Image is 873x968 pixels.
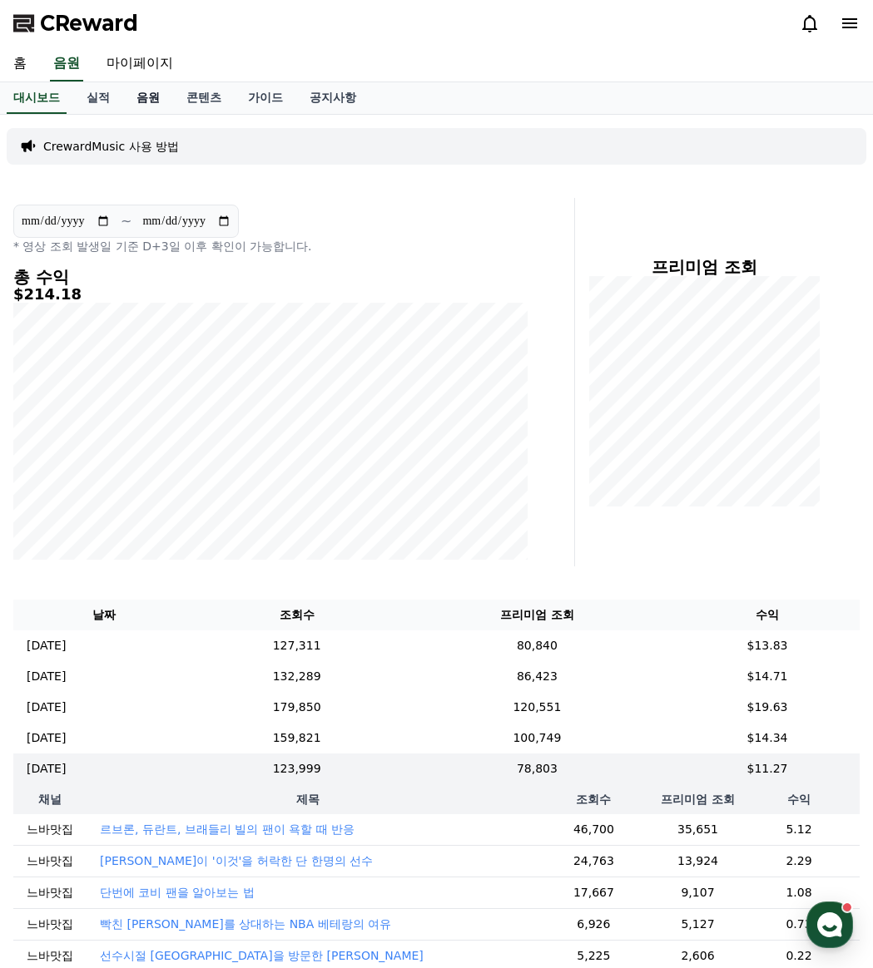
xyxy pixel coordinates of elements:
[530,877,657,908] td: 17,667
[100,947,424,964] button: 선수시절 [GEOGRAPHIC_DATA]을 방문한 [PERSON_NAME]
[657,908,738,940] td: 5,127
[13,10,138,37] a: CReward
[43,138,179,155] a: CrewardMusic 사용 방법
[13,908,87,940] td: 느바맛집
[657,845,738,877] td: 13,924
[194,630,399,661] td: 127,311
[50,47,83,81] a: 음원
[100,916,391,932] button: 빡친 [PERSON_NAME]를 상대하는 NBA 베테랑의 여유
[738,784,860,814] th: 수익
[738,877,860,908] td: 1.08
[530,845,657,877] td: 24,763
[215,527,320,569] a: 설정
[738,908,860,940] td: 0.73
[13,845,87,877] td: 느바맛집
[675,723,860,753] td: $14.34
[110,527,215,569] a: 대화
[399,692,675,723] td: 120,551
[13,286,528,303] h5: $214.18
[27,729,66,747] p: [DATE]
[121,211,131,231] p: ~
[675,692,860,723] td: $19.63
[399,630,675,661] td: 80,840
[73,82,123,114] a: 실적
[296,82,370,114] a: 공지사항
[173,82,235,114] a: 콘텐츠
[100,821,355,837] button: 르브론, 듀란트, 브래들리 빌의 팬이 욕할 때 반응
[675,753,860,784] td: $11.27
[675,630,860,661] td: $13.83
[93,47,186,81] a: 마이페이지
[27,637,66,654] p: [DATE]
[152,553,172,566] span: 대화
[13,238,528,254] p: * 영상 조회 발생일 기준 D+3일 이후 확인이 가능합니다.
[7,82,67,114] a: 대시보드
[100,884,255,901] button: 단번에 코비 팬을 알아보는 법
[530,908,657,940] td: 6,926
[194,661,399,692] td: 132,289
[399,753,675,784] td: 78,803
[27,668,66,685] p: [DATE]
[13,268,528,286] h4: 총 수익
[399,600,675,630] th: 프리미엄 조회
[40,10,138,37] span: CReward
[194,600,399,630] th: 조회수
[13,784,87,814] th: 채널
[588,258,820,276] h4: 프리미엄 조회
[87,784,530,814] th: 제목
[194,692,399,723] td: 179,850
[27,760,66,778] p: [DATE]
[5,527,110,569] a: 홈
[399,661,675,692] td: 86,423
[675,661,860,692] td: $14.71
[657,784,738,814] th: 프리미엄 조회
[235,82,296,114] a: 가이드
[657,814,738,846] td: 35,651
[13,814,87,846] td: 느바맛집
[123,82,173,114] a: 음원
[100,852,373,869] button: [PERSON_NAME]이 '이것'을 허락한 단 한명의 선수
[530,814,657,846] td: 46,700
[52,552,62,565] span: 홈
[13,877,87,908] td: 느바맛집
[27,699,66,716] p: [DATE]
[194,723,399,753] td: 159,821
[194,753,399,784] td: 123,999
[399,723,675,753] td: 100,749
[675,600,860,630] th: 수익
[738,814,860,846] td: 5.12
[657,877,738,908] td: 9,107
[13,600,194,630] th: 날짜
[257,552,277,565] span: 설정
[530,784,657,814] th: 조회수
[738,845,860,877] td: 2.29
